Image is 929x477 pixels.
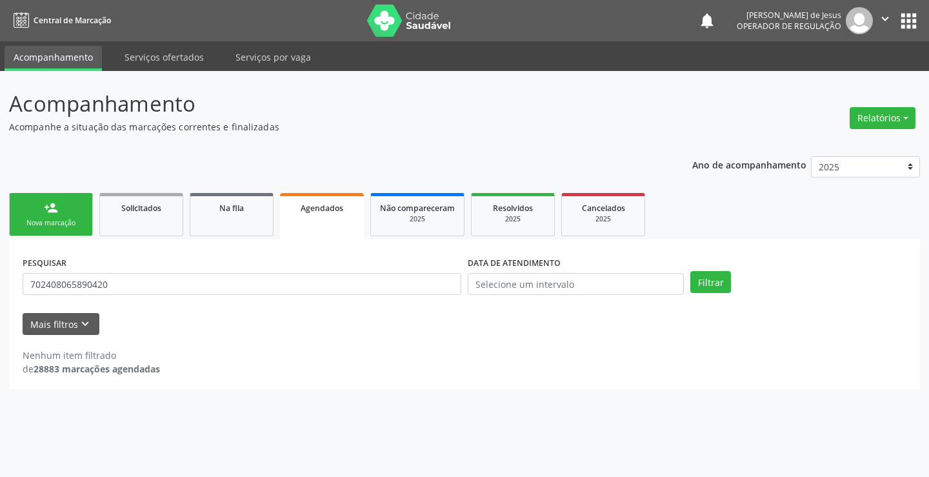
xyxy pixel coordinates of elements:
[19,218,83,228] div: Nova marcação
[78,317,92,331] i: keyboard_arrow_down
[23,349,160,362] div: Nenhum item filtrado
[873,7,897,34] button: 
[23,253,66,273] label: PESQUISAR
[737,21,841,32] span: Operador de regulação
[34,15,111,26] span: Central de Marcação
[692,156,806,172] p: Ano de acompanhamento
[9,120,646,134] p: Acompanhe a situação das marcações correntes e finalizadas
[301,203,343,214] span: Agendados
[5,46,102,71] a: Acompanhamento
[493,203,533,214] span: Resolvidos
[9,10,111,31] a: Central de Marcação
[380,214,455,224] div: 2025
[34,363,160,375] strong: 28883 marcações agendadas
[468,253,561,273] label: DATA DE ATENDIMENTO
[121,203,161,214] span: Solicitados
[468,273,684,295] input: Selecione um intervalo
[226,46,320,68] a: Serviços por vaga
[571,214,635,224] div: 2025
[737,10,841,21] div: [PERSON_NAME] de Jesus
[23,362,160,376] div: de
[481,214,545,224] div: 2025
[878,12,892,26] i: 
[846,7,873,34] img: img
[23,313,99,336] button: Mais filtroskeyboard_arrow_down
[380,203,455,214] span: Não compareceram
[115,46,213,68] a: Serviços ofertados
[23,273,461,295] input: Nome, CNS
[9,88,646,120] p: Acompanhamento
[582,203,625,214] span: Cancelados
[850,107,915,129] button: Relatórios
[897,10,920,32] button: apps
[44,201,58,215] div: person_add
[219,203,244,214] span: Na fila
[698,12,716,30] button: notifications
[690,271,731,293] button: Filtrar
